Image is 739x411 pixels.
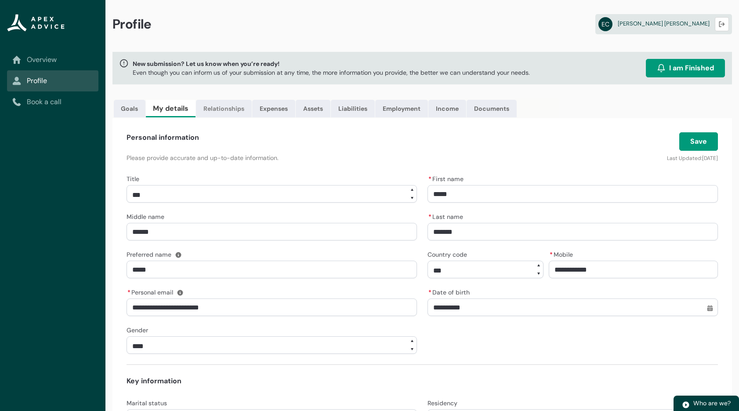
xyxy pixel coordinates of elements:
[127,288,130,296] abbr: required
[693,399,731,407] span: Who are we?
[296,100,330,117] a: Assets
[657,64,666,73] img: alarm.svg
[467,100,517,117] a: Documents
[667,155,702,162] lightning-formatted-text: Last Updated:
[598,17,612,31] abbr: EC
[595,14,732,34] a: EC[PERSON_NAME] [PERSON_NAME]
[252,100,295,117] a: Expenses
[427,211,467,221] label: Last name
[7,49,98,113] nav: Sub page
[7,14,65,32] img: Apex Advice Group
[127,248,175,259] label: Preferred name
[669,63,714,73] span: I am Finished
[646,59,725,77] button: I am Finished
[127,153,517,162] p: Please provide accurate and up-to-date information.
[427,286,473,297] label: Date of birth
[127,211,168,221] label: Middle name
[428,288,431,296] abbr: required
[682,401,690,409] img: play.svg
[114,100,145,117] a: Goals
[375,100,428,117] a: Employment
[428,213,431,221] abbr: required
[196,100,252,117] a: Relationships
[715,17,729,31] button: Logout
[133,68,530,77] p: Even though you can inform us of your submission at any time, the more information you provide, t...
[12,97,93,107] a: Book a call
[127,286,177,297] label: Personal email
[112,16,152,33] span: Profile
[427,173,467,183] label: First name
[127,326,148,334] span: Gender
[428,175,431,183] abbr: required
[146,100,196,117] a: My details
[618,20,710,27] span: [PERSON_NAME] [PERSON_NAME]
[549,248,576,259] label: Mobile
[331,100,375,117] a: Liabilities
[127,175,139,183] span: Title
[428,100,466,117] a: Income
[127,132,199,143] h4: Personal information
[127,399,167,407] span: Marital status
[127,376,718,386] h4: Key information
[427,251,467,258] span: Country code
[133,59,530,68] span: New submission? Let us know when you’re ready!
[550,251,553,258] abbr: required
[427,399,457,407] span: Residency
[679,132,718,151] button: Save
[702,155,718,162] lightning-formatted-date-time: [DATE]
[12,55,93,65] a: Overview
[12,76,93,86] a: Profile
